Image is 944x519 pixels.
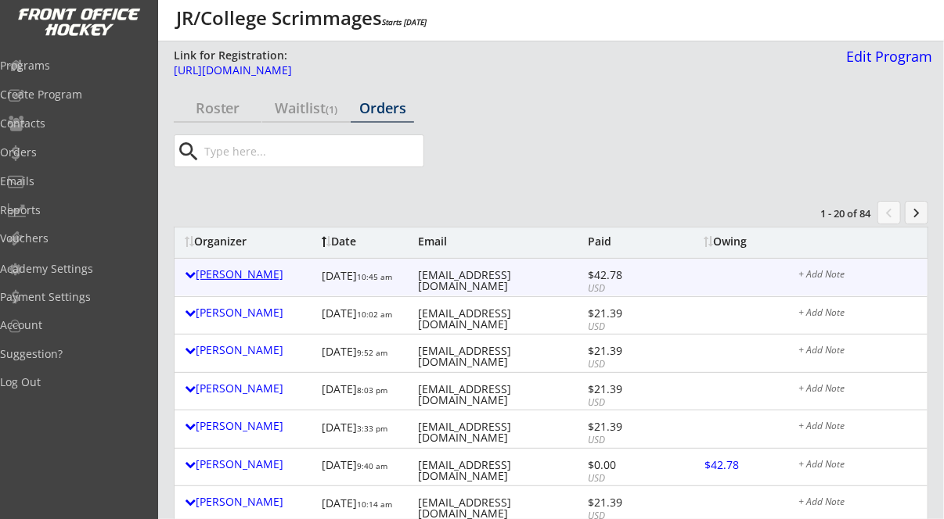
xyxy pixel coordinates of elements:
div: [DATE] [322,416,406,443]
input: Type here... [201,135,423,166]
div: [PERSON_NAME] [185,496,314,507]
font: 10:02 am [357,309,392,320]
div: [DATE] [322,340,406,367]
font: 8:03 pm [357,385,387,396]
div: Owing [704,236,763,247]
div: + Add Note [798,345,917,358]
font: 9:52 am [357,347,387,358]
font: 10:14 am [357,499,392,510]
font: 9:40 am [357,460,387,471]
div: + Add Note [798,421,917,434]
div: USD [588,472,672,485]
div: + Add Note [798,384,917,396]
div: 1 - 20 of 84 [789,206,870,220]
font: 10:45 am [357,271,392,282]
div: [PERSON_NAME] [185,421,314,431]
div: USD [588,434,672,447]
div: USD [588,396,672,410]
div: $21.39 [588,345,672,356]
button: chevron_left [877,201,901,224]
div: Edit Program [840,49,932,63]
div: $21.39 [588,384,672,395]
div: USD [588,282,672,295]
div: Paid [588,236,672,247]
div: [DATE] [322,302,406,330]
div: $21.39 [588,421,672,432]
div: Link for Registration: [174,48,290,63]
div: [DATE] [322,378,406,406]
button: keyboard_arrow_right [905,201,928,224]
div: USD [588,320,672,334]
div: Date [322,236,406,247]
div: $0.00 [588,460,672,471]
div: [EMAIL_ADDRESS][DOMAIN_NAME] [418,460,584,481]
div: [URL][DOMAIN_NAME] [174,65,836,76]
div: [EMAIL_ADDRESS][DOMAIN_NAME] [418,270,584,292]
font: 3:33 pm [357,423,387,434]
div: $42.78 [588,270,672,281]
div: $21.39 [588,497,672,508]
div: [EMAIL_ADDRESS][DOMAIN_NAME] [418,308,584,330]
div: + Add Note [798,497,917,510]
div: [PERSON_NAME] [185,345,314,356]
div: [PERSON_NAME] [185,383,314,394]
button: search [176,139,202,164]
div: $21.39 [588,308,672,319]
div: Waitlist [262,101,350,115]
div: Organizer [185,236,314,247]
div: [EMAIL_ADDRESS][DOMAIN_NAME] [418,497,584,519]
div: [EMAIL_ADDRESS][DOMAIN_NAME] [418,345,584,367]
div: Roster [174,101,261,115]
div: [DATE] [322,492,406,519]
font: (1) [326,102,337,116]
em: Starts [DATE] [382,16,427,27]
a: Edit Program [840,49,932,77]
div: [EMAIL_ADDRESS][DOMAIN_NAME] [418,421,584,443]
div: Orders [351,101,414,115]
div: [DATE] [322,264,406,292]
div: Email [418,236,584,247]
div: [PERSON_NAME] [185,269,314,280]
div: USD [588,358,672,371]
div: + Add Note [798,308,917,320]
div: [PERSON_NAME] [185,459,314,470]
div: + Add Note [798,270,917,282]
div: [PERSON_NAME] [185,307,314,318]
div: + Add Note [798,460,917,472]
div: [EMAIL_ADDRESS][DOMAIN_NAME] [418,384,584,406]
a: [URL][DOMAIN_NAME] [174,65,836,84]
div: [DATE] [322,454,406,481]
